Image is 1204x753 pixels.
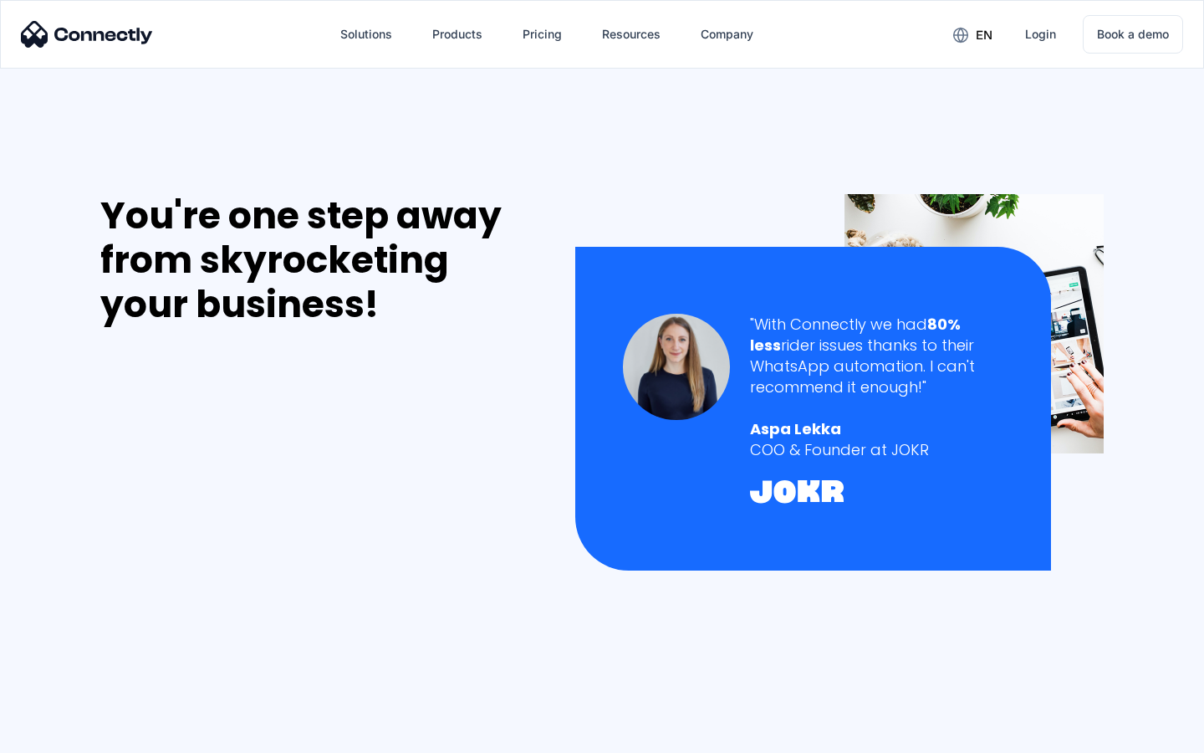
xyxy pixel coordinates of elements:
[602,23,661,46] div: Resources
[701,23,753,46] div: Company
[340,23,392,46] div: Solutions
[100,346,351,730] iframe: Form 0
[1083,15,1183,54] a: Book a demo
[33,724,100,747] ul: Language list
[17,724,100,747] aside: Language selected: English
[432,23,482,46] div: Products
[1012,14,1069,54] a: Login
[509,14,575,54] a: Pricing
[750,418,841,439] strong: Aspa Lekka
[750,314,961,356] strong: 80% less
[976,23,992,47] div: en
[523,23,562,46] div: Pricing
[750,439,1003,460] div: COO & Founder at JOKR
[750,314,1003,398] div: "With Connectly we had rider issues thanks to their WhatsApp automation. I can't recommend it eno...
[21,21,153,48] img: Connectly Logo
[100,194,540,326] div: You're one step away from skyrocketing your business!
[1025,23,1056,46] div: Login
